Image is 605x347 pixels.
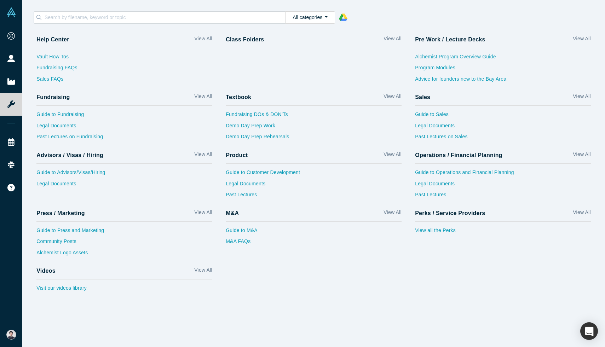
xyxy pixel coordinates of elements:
a: Past Lectures [415,191,591,202]
a: Past Lectures [226,191,402,202]
h4: Textbook [226,94,251,100]
h4: Perks / Service Providers [415,210,485,216]
a: Guide to Fundraising [36,111,212,122]
h4: Pre Work / Lecture Decks [415,36,485,43]
a: Fundraising DOs & DON’Ts [226,111,402,122]
h4: Advisors / Visas / Hiring [36,152,103,158]
a: Alchemist Logo Assets [36,249,212,260]
a: Vault How Tos [36,53,212,64]
a: Visit our videos library [36,284,212,296]
h4: Sales [415,94,430,100]
a: View All [194,35,212,45]
a: View All [573,35,590,45]
a: M&A FAQs [226,238,402,249]
a: Guide to Customer Development [226,169,402,180]
a: View All [384,209,401,219]
h4: Product [226,152,248,158]
h4: Class Folders [226,36,264,43]
a: Legal Documents [36,180,212,191]
input: Search by filename, keyword or topic [44,13,285,22]
a: Guide to Advisors/Visas/Hiring [36,169,212,180]
a: View All [573,151,590,161]
a: View All [194,266,212,277]
h4: Press / Marketing [36,210,85,216]
a: View All [194,209,212,219]
a: View All [573,209,590,219]
a: Demo Day Prep Rehearsals [226,133,402,144]
img: Katsutoshi Tabata's Account [6,330,16,340]
h4: Fundraising [36,94,70,100]
h4: M&A [226,210,239,216]
img: Alchemist Vault Logo [6,7,16,17]
a: Alchemist Program Overview Guide [415,53,591,64]
h4: Help Center [36,36,69,43]
a: Community Posts [36,238,212,249]
a: Guide to M&A [226,227,402,238]
a: View all the Perks [415,227,591,238]
a: View All [194,93,212,103]
a: View All [384,93,401,103]
a: Guide to Operations and Financial Planning [415,169,591,180]
h4: Videos [36,267,56,274]
a: View All [194,151,212,161]
a: Guide to Sales [415,111,591,122]
a: Program Modules [415,64,591,75]
a: Fundraising FAQs [36,64,212,75]
a: View All [573,93,590,103]
a: Legal Documents [36,122,212,133]
a: View All [384,151,401,161]
a: Guide to Press and Marketing [36,227,212,238]
a: Legal Documents [226,180,402,191]
a: Past Lectures on Fundraising [36,133,212,144]
a: Legal Documents [415,180,591,191]
a: Past Lectures on Sales [415,133,591,144]
h4: Operations / Financial Planning [415,152,502,158]
a: Demo Day Prep Work [226,122,402,133]
a: Sales FAQs [36,75,212,87]
button: All categories [285,11,335,24]
a: View All [384,35,401,45]
a: Advice for founders new to the Bay Area [415,75,591,87]
a: Legal Documents [415,122,591,133]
